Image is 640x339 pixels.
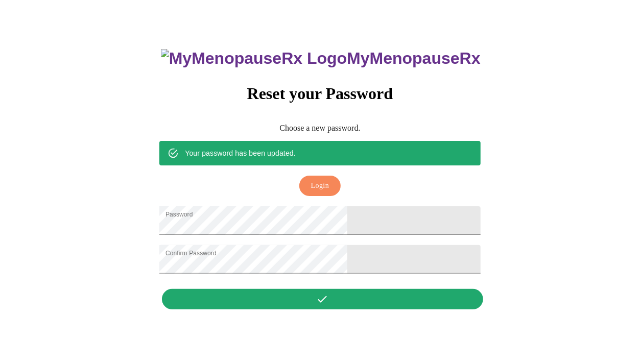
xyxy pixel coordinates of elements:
span: Login [311,180,329,192]
h3: MyMenopauseRx [161,49,481,68]
button: Login [299,176,341,197]
a: Login [297,181,343,189]
p: Choose a new password. [159,124,480,133]
h3: Reset your Password [159,84,480,103]
img: MyMenopauseRx Logo [161,49,347,68]
div: Your password has been updated. [185,144,296,162]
